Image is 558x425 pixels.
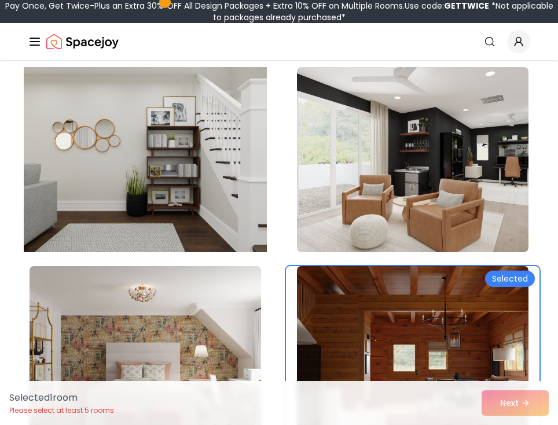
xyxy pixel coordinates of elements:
img: Room room-35 [24,62,267,257]
div: Selected [485,271,535,287]
img: Room room-36 [297,67,528,252]
p: Selected 1 room [9,391,114,405]
a: Spacejoy [46,30,119,53]
p: Please select at least 5 rooms [9,406,114,415]
nav: Global [28,23,530,60]
img: Spacejoy Logo [46,30,119,53]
